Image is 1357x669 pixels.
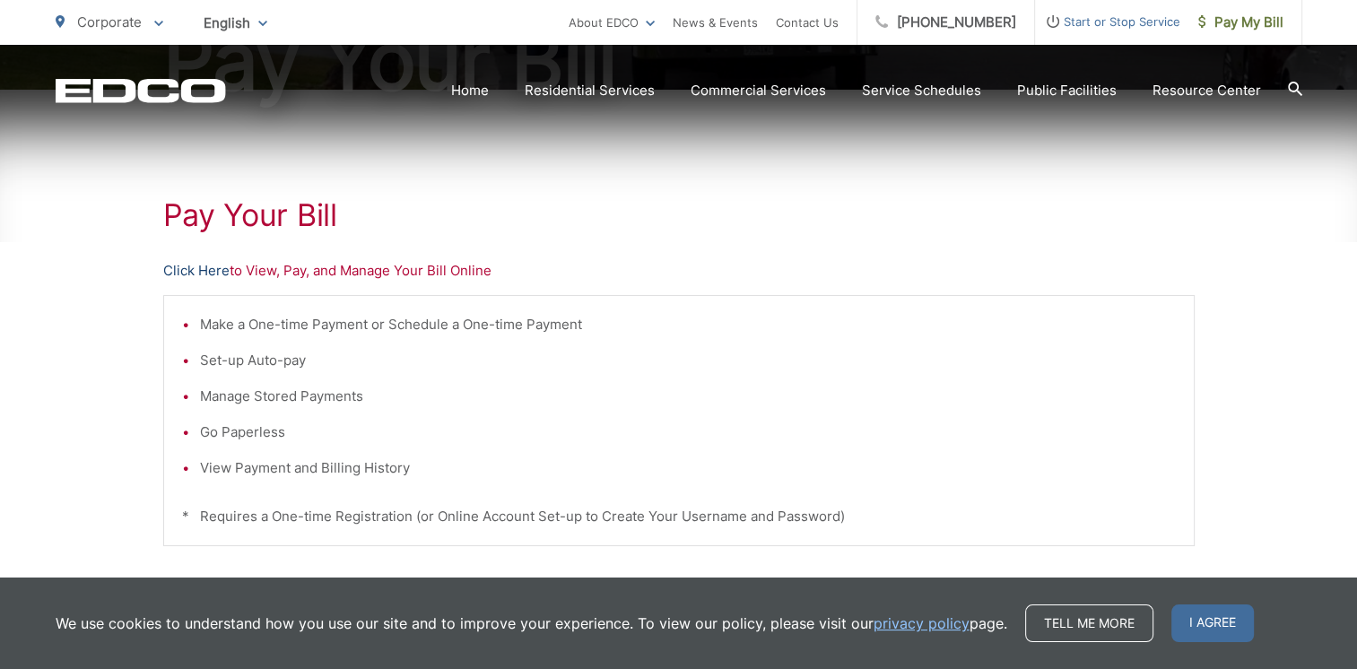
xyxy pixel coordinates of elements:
span: English [190,7,281,39]
a: Commercial Services [691,80,826,101]
a: Contact Us [776,12,839,33]
li: Go Paperless [200,421,1176,443]
a: About EDCO [569,12,655,33]
li: Make a One-time Payment or Schedule a One-time Payment [200,314,1176,335]
li: Manage Stored Payments [200,386,1176,407]
a: Tell me more [1025,604,1153,642]
span: Pay My Bill [1198,12,1283,33]
a: News & Events [673,12,758,33]
a: Residential Services [525,80,655,101]
span: Corporate [77,13,142,30]
p: We use cookies to understand how you use our site and to improve your experience. To view our pol... [56,613,1007,634]
a: privacy policy [874,613,970,634]
li: View Payment and Billing History [200,457,1176,479]
a: Public Facilities [1017,80,1117,101]
a: Click Here [163,260,230,282]
a: EDCD logo. Return to the homepage. [56,78,226,103]
li: Set-up Auto-pay [200,350,1176,371]
a: Resource Center [1153,80,1261,101]
h1: Pay Your Bill [163,197,1195,233]
a: Service Schedules [862,80,981,101]
p: * Requires a One-time Registration (or Online Account Set-up to Create Your Username and Password) [182,506,1176,527]
span: I agree [1171,604,1254,642]
p: to View, Pay, and Manage Your Bill Online [163,260,1195,282]
a: Home [451,80,489,101]
p: - OR - [318,573,1195,600]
